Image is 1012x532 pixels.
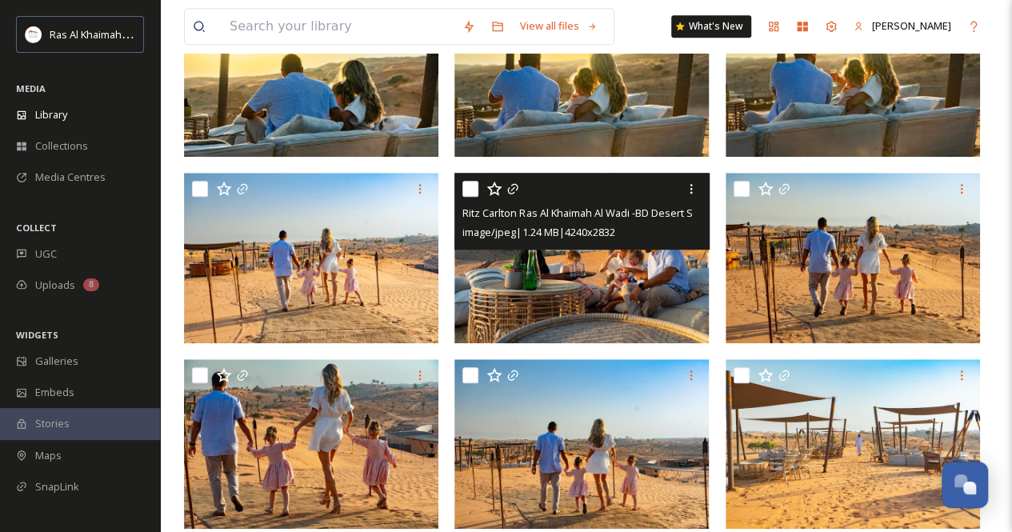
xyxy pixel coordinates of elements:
button: Open Chat [942,462,988,508]
span: Embeds [35,385,74,400]
img: Logo_RAKTDA_RGB-01.png [26,26,42,42]
a: What's New [671,15,751,38]
span: MEDIA [16,82,46,94]
img: Ritz Carlton Ras Al Khaimah Al Wadi -BD Desert Shoot.jpg [726,173,980,343]
span: Collections [35,138,88,154]
span: UGC [35,246,57,262]
span: Maps [35,448,62,463]
span: Media Centres [35,170,106,185]
img: Ritz Carlton Ras Al Khaimah Al Wadi -BD Desert Shoot.jpg [184,359,438,530]
span: Ras Al Khaimah Tourism Development Authority [50,26,276,42]
span: Stories [35,416,70,431]
span: SnapLink [35,479,79,494]
span: Galleries [35,354,78,369]
span: Ritz Carlton Ras Al Khaimah Al Wadi -BD Desert Shoot.jpg [462,205,731,220]
img: Ritz Carlton Ras Al Khaimah Al Wadi -BD Desert Shoot.jpg [184,173,438,343]
a: [PERSON_NAME] [846,10,959,42]
span: [PERSON_NAME] [872,18,951,33]
span: COLLECT [16,222,57,234]
a: View all files [512,10,606,42]
img: Ritz Carlton Ras Al Khaimah Al Wadi -BD Desert Shoot.jpg [726,359,980,530]
div: 8 [83,278,99,291]
img: Ritz Carlton Ras Al Khaimah Al Wadi -BD Desert Shoot.jpg [454,359,709,530]
span: Library [35,107,67,122]
span: Uploads [35,278,75,293]
input: Search your library [222,9,454,44]
span: WIDGETS [16,329,58,341]
img: Ritz Carlton Ras Al Khaimah Al Wadi -BD Desert Shoot.jpg [454,173,709,343]
span: image/jpeg | 1.24 MB | 4240 x 2832 [462,225,614,239]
